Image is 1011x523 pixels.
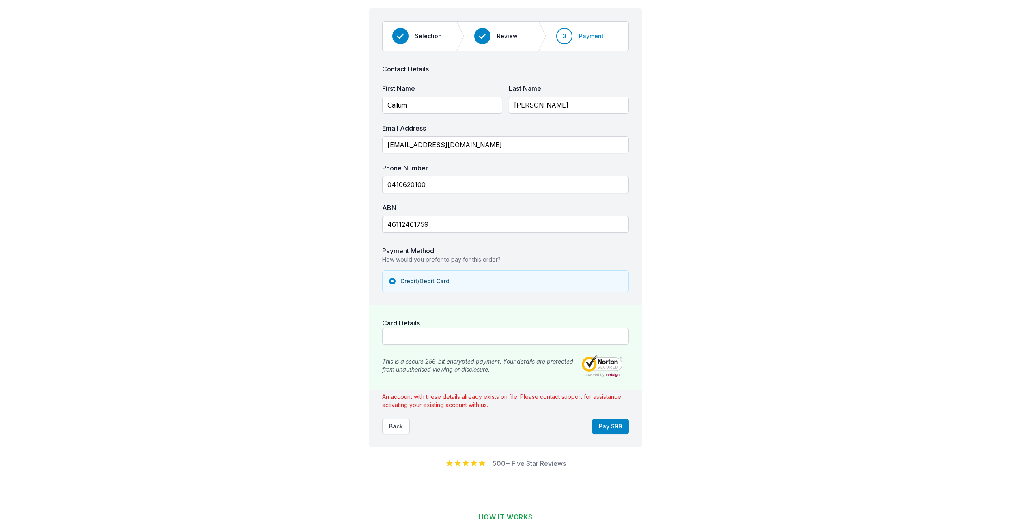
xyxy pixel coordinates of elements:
[259,512,752,522] h2: How It Works
[415,32,442,40] span: Selection
[382,84,415,93] label: First Name
[382,203,396,213] label: ABN
[389,278,396,284] input: Credit/Debit Card
[563,32,566,40] span: 3
[382,393,629,409] p: An account with these details already exists on file. Please contact support for assistance activ...
[509,84,541,93] label: Last Name
[387,331,624,341] iframe: Secure card payment input frame
[382,163,428,173] label: Phone Number
[579,32,604,40] span: Payment
[509,97,629,114] input: Last Name
[382,136,629,153] input: Current Email Address
[382,97,502,114] input: First Name
[382,357,575,374] p: This is a secure 256-bit encrypted payment. Your details are protected from unauthorised viewing ...
[592,419,629,434] button: Pay $99
[382,247,434,255] label: Payment Method
[382,256,629,264] p: How would you prefer to pay for this order?
[382,21,629,51] nav: Progress
[382,123,426,133] label: Email Address
[493,459,566,467] a: 500+ Five Star Reviews
[497,32,518,40] span: Review
[382,419,410,434] button: Back
[382,65,429,73] label: Contact Details
[400,277,450,285] span: Credit/Debit Card
[382,176,629,193] input: Mobile Phone Number
[382,319,420,327] label: Card Details
[382,216,629,233] input: Australian Business Number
